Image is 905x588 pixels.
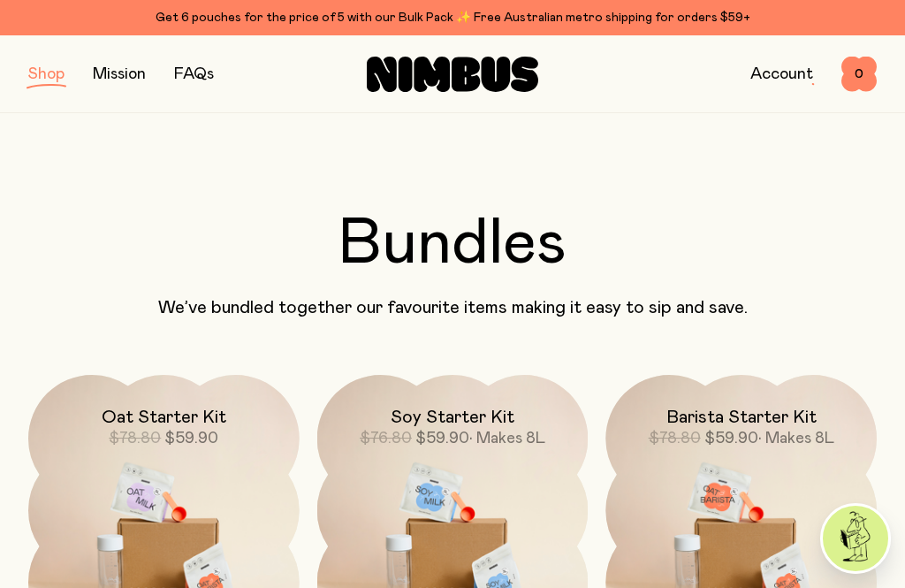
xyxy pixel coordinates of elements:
span: $78.80 [109,431,161,447]
a: Account [750,66,813,82]
span: • Makes 8L [758,431,834,447]
span: • Makes 8L [469,431,545,447]
button: 0 [841,57,877,92]
h2: Barista Starter Kit [666,407,817,428]
h2: Oat Starter Kit [102,407,226,428]
span: $76.80 [360,431,412,447]
div: Get 6 pouches for the price of 5 with our Bulk Pack ✨ Free Australian metro shipping for orders $59+ [28,7,877,28]
span: $59.90 [415,431,469,447]
span: $59.90 [164,431,218,447]
p: We’ve bundled together our favourite items making it easy to sip and save. [28,297,877,318]
span: $59.90 [704,431,758,447]
a: Mission [93,66,146,82]
h2: Bundles [28,212,877,276]
h2: Soy Starter Kit [391,407,514,428]
span: $78.80 [649,431,701,447]
a: FAQs [174,66,214,82]
img: agent [823,506,888,571]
